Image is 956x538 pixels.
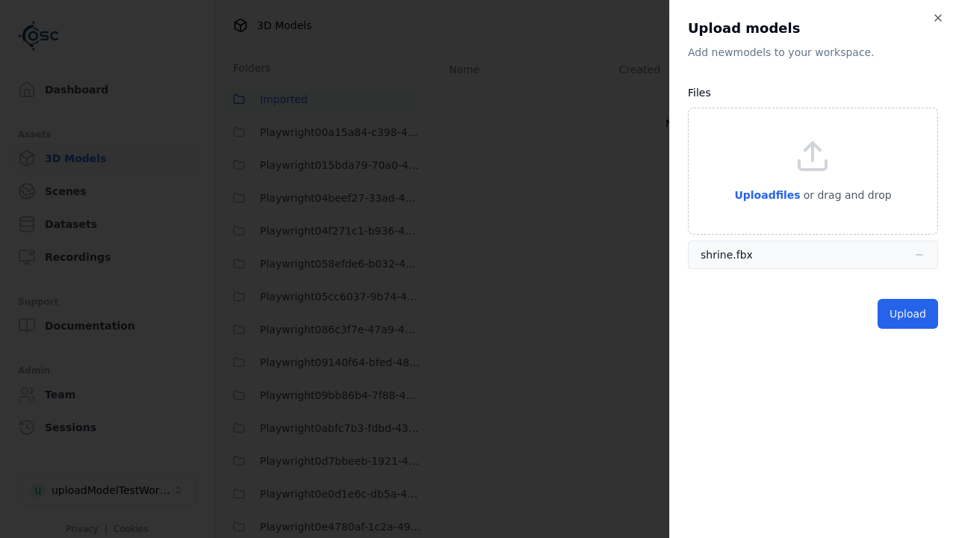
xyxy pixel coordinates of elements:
[878,299,938,329] button: Upload
[734,189,800,201] span: Upload files
[688,18,938,39] h2: Upload models
[688,87,711,99] label: Files
[688,45,938,60] p: Add new model s to your workspace.
[701,247,753,262] div: shrine.fbx
[801,186,892,204] p: or drag and drop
